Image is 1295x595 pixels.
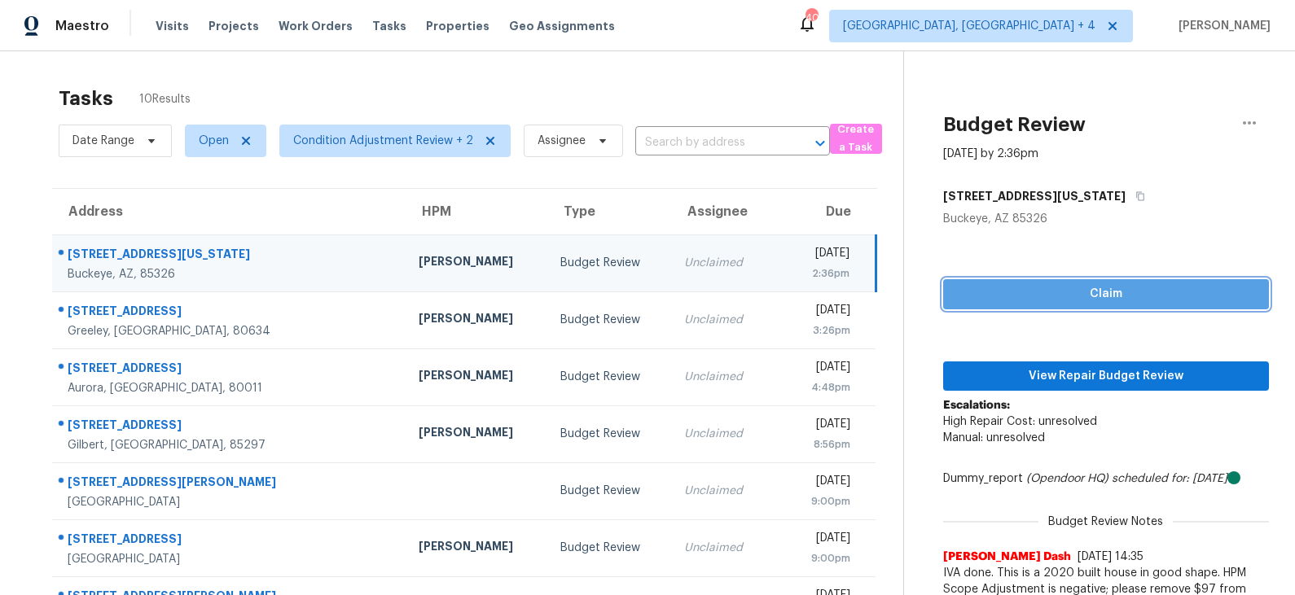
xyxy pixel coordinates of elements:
button: Open [809,132,832,155]
div: [DATE] [784,359,850,379]
div: 40 [806,10,817,26]
th: Assignee [671,189,770,234]
div: Unclaimed [684,312,757,328]
div: Dummy_report [943,470,1269,487]
h5: [STREET_ADDRESS][US_STATE] [943,188,1126,204]
th: Address [52,189,406,234]
div: [STREET_ADDRESS] [68,531,393,551]
h2: Tasks [59,90,113,107]
span: Work Orders [279,18,353,34]
div: [STREET_ADDRESS] [68,417,393,437]
div: Gilbert, [GEOGRAPHIC_DATA], 85297 [68,437,393,453]
div: Greeley, [GEOGRAPHIC_DATA], 80634 [68,323,393,339]
div: [DATE] [784,245,849,265]
div: [DATE] [784,473,850,493]
button: View Repair Budget Review [943,361,1269,392]
span: Date Range [72,133,134,149]
div: Budget Review [560,312,659,328]
span: [PERSON_NAME] Dash [943,549,1071,565]
input: Search by address [635,130,784,155]
div: Budget Review [560,426,659,442]
div: [PERSON_NAME] [419,367,534,387]
th: Due [770,189,876,234]
div: Buckeye, AZ 85326 [943,211,1269,227]
div: 3:26pm [784,322,850,339]
span: Properties [426,18,489,34]
div: Unclaimed [684,483,757,499]
div: 4:48pm [784,379,850,396]
span: Geo Assignments [509,18,615,34]
button: Create a Task [830,124,882,154]
span: Manual: unresolved [943,432,1045,444]
div: Budget Review [560,369,659,385]
span: Budget Review Notes [1038,514,1173,530]
span: Condition Adjustment Review + 2 [293,133,473,149]
div: Buckeye, AZ, 85326 [68,266,393,282]
div: Aurora, [GEOGRAPHIC_DATA], 80011 [68,380,393,396]
div: [STREET_ADDRESS][US_STATE] [68,246,393,266]
span: [DATE] 14:35 [1078,551,1144,562]
span: 10 Results [139,91,191,107]
span: Claim [956,284,1256,304]
div: [PERSON_NAME] [419,253,534,273]
h2: Budget Review [943,116,1086,133]
div: Unclaimed [684,255,757,271]
div: 9:00pm [784,493,850,510]
span: High Repair Cost: unresolved [943,416,1097,427]
span: Assignee [538,133,586,149]
div: Unclaimed [684,369,757,385]
div: [STREET_ADDRESS] [68,360,393,380]
div: 8:56pm [784,436,850,453]
div: Budget Review [560,255,659,271]
button: Claim [943,279,1269,309]
th: Type [547,189,672,234]
div: [DATE] [784,530,850,550]
span: Tasks [372,20,406,32]
div: [GEOGRAPHIC_DATA] [68,551,393,567]
div: Budget Review [560,540,659,556]
div: 2:36pm [784,265,849,282]
div: [STREET_ADDRESS][PERSON_NAME] [68,474,393,494]
div: [STREET_ADDRESS] [68,303,393,323]
b: Escalations: [943,400,1010,411]
span: Projects [209,18,259,34]
div: [DATE] by 2:36pm [943,146,1038,162]
span: Maestro [55,18,109,34]
span: [PERSON_NAME] [1172,18,1271,34]
div: [PERSON_NAME] [419,538,534,558]
div: [GEOGRAPHIC_DATA] [68,494,393,510]
span: Create a Task [838,120,874,158]
i: scheduled for: [DATE] [1112,473,1227,484]
span: [GEOGRAPHIC_DATA], [GEOGRAPHIC_DATA] + 4 [843,18,1095,34]
div: Budget Review [560,483,659,499]
div: [DATE] [784,416,850,436]
div: [PERSON_NAME] [419,424,534,444]
div: [PERSON_NAME] [419,310,534,330]
span: Visits [156,18,189,34]
div: 9:00pm [784,550,850,567]
button: Copy Address [1126,182,1148,211]
th: HPM [406,189,547,234]
div: [DATE] [784,302,850,322]
div: Unclaimed [684,426,757,442]
span: View Repair Budget Review [956,366,1256,387]
div: Unclaimed [684,540,757,556]
span: Open [199,133,229,149]
i: (Opendoor HQ) [1026,473,1108,484]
